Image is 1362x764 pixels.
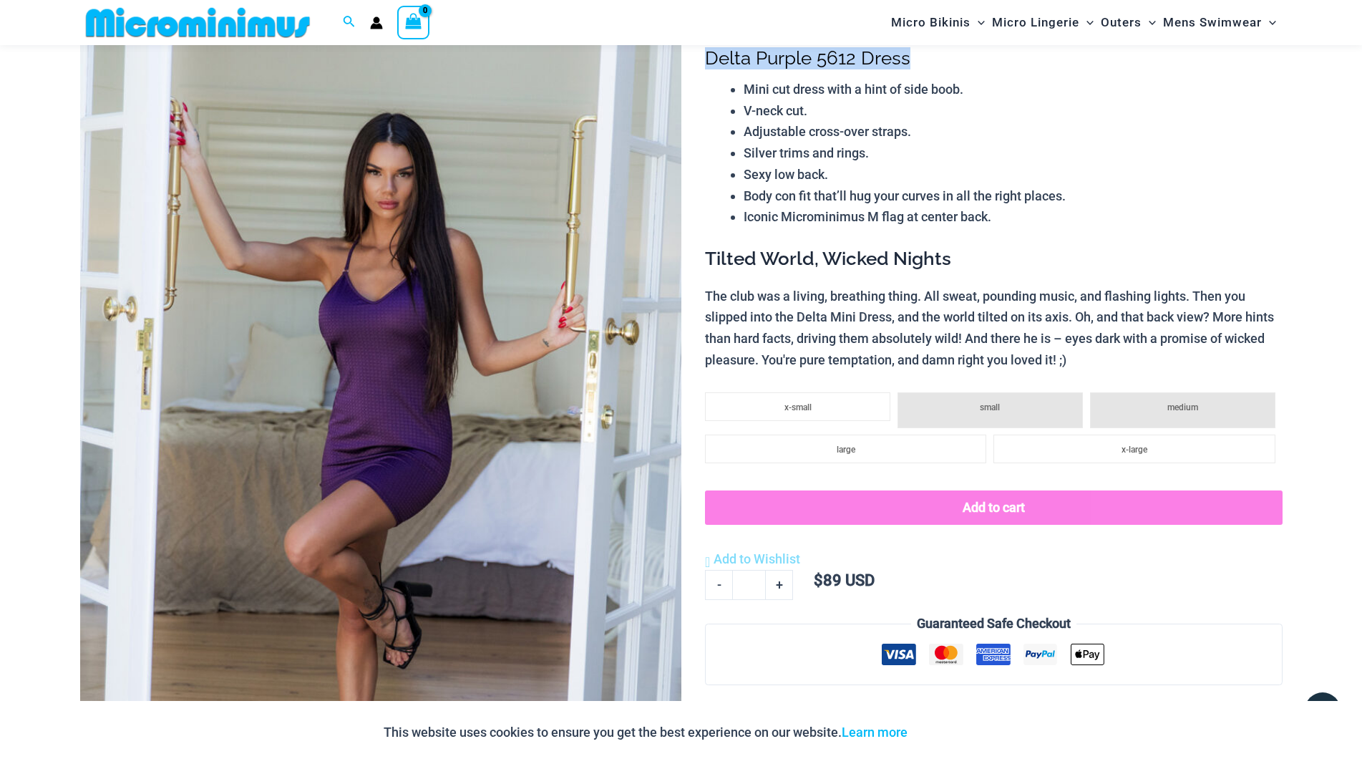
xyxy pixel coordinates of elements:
[732,570,766,600] input: Product quantity
[891,4,971,41] span: Micro Bikinis
[1142,4,1156,41] span: Menu Toggle
[766,570,793,600] a: +
[988,4,1097,41] a: Micro LingerieMenu ToggleMenu Toggle
[744,164,1282,185] li: Sexy low back.
[918,715,979,750] button: Accept
[980,402,1000,412] span: small
[744,185,1282,207] li: Body con fit that’ll hug your curves in all the right places.
[744,100,1282,122] li: V-neck cut.
[705,392,890,421] li: x-small
[705,548,800,570] a: Add to Wishlist
[744,206,1282,228] li: Iconic Microminimus M flag at center back.
[744,142,1282,164] li: Silver trims and rings.
[1167,402,1198,412] span: medium
[705,570,732,600] a: -
[744,121,1282,142] li: Adjustable cross-over straps.
[744,79,1282,100] li: Mini cut dress with a hint of side boob.
[705,490,1282,525] button: Add to cart
[1097,4,1159,41] a: OutersMenu ToggleMenu Toggle
[814,571,823,589] span: $
[1090,392,1275,428] li: medium
[784,402,812,412] span: x-small
[705,47,1282,69] h1: Delta Purple 5612 Dress
[993,435,1275,463] li: x-large
[887,4,988,41] a: Micro BikinisMenu ToggleMenu Toggle
[705,435,986,463] li: large
[384,722,908,743] p: This website uses cookies to ensure you get the best experience on our website.
[814,571,875,589] bdi: 89 USD
[1163,4,1262,41] span: Mens Swimwear
[80,6,316,39] img: MM SHOP LOGO FLAT
[837,445,855,455] span: large
[705,286,1282,371] p: The club was a living, breathing thing. All sweat, pounding music, and flashing lights. Then you ...
[714,551,800,566] span: Add to Wishlist
[705,247,1282,271] h3: Tilted World, Wicked Nights
[992,4,1079,41] span: Micro Lingerie
[343,14,356,32] a: Search icon link
[1122,445,1147,455] span: x-large
[971,4,985,41] span: Menu Toggle
[1159,4,1280,41] a: Mens SwimwearMenu ToggleMenu Toggle
[885,2,1283,43] nav: Site Navigation
[842,725,908,740] a: Learn more
[911,613,1076,634] legend: Guaranteed Safe Checkout
[898,392,1083,428] li: small
[1079,4,1094,41] span: Menu Toggle
[370,16,383,29] a: Account icon link
[397,6,430,39] a: View Shopping Cart, empty
[1101,4,1142,41] span: Outers
[1262,4,1276,41] span: Menu Toggle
